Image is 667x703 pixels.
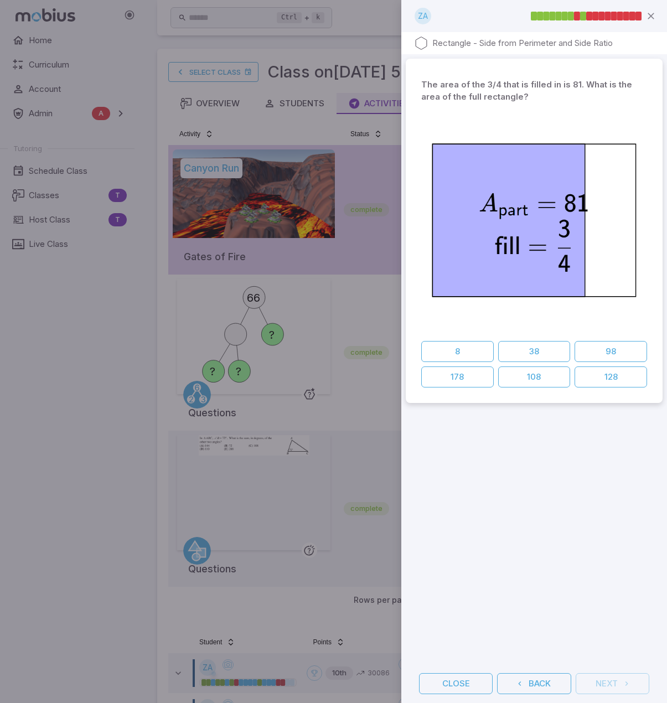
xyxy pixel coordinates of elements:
[575,341,647,362] button: 98
[498,341,571,362] button: 38
[497,673,571,694] button: Back
[419,673,493,694] button: Close
[498,366,571,387] button: 108
[432,37,613,49] p: Rectangle - Side from Perimeter and Side Ratio
[421,341,494,362] button: 8
[575,366,647,387] button: 128
[415,8,431,24] div: ZA
[421,366,494,387] button: 178
[421,79,647,103] p: The area of the 3/4 that is filled in is 81. What is the area of the full rectangle?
